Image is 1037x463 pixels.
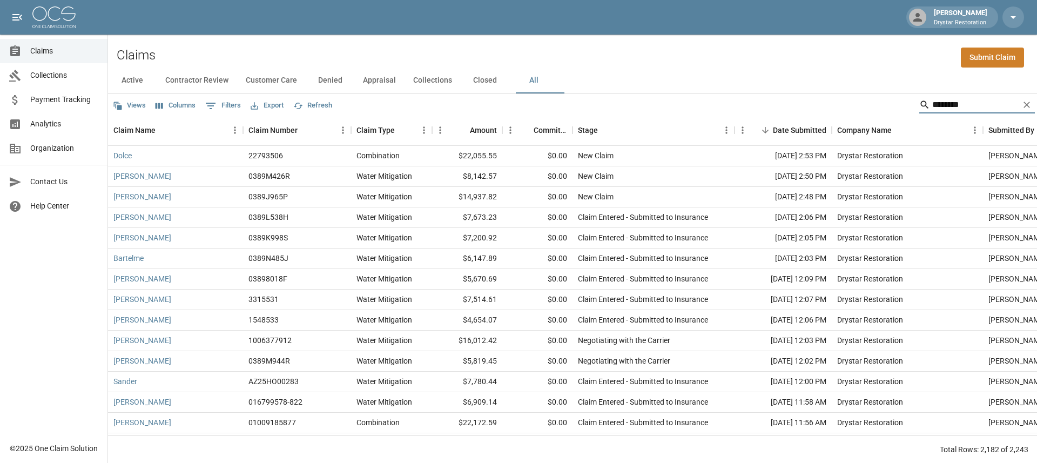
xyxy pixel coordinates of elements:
[773,115,826,145] div: Date Submitted
[502,372,573,392] div: $0.00
[248,191,288,202] div: 0389J965P
[735,392,832,413] div: [DATE] 11:58 AM
[837,273,903,284] div: Drystar Restoration
[248,97,286,114] button: Export
[30,45,99,57] span: Claims
[502,207,573,228] div: $0.00
[356,376,412,387] div: Water Mitigation
[461,68,509,93] button: Closed
[837,417,903,428] div: Drystar Restoration
[351,115,432,145] div: Claim Type
[117,48,156,63] h2: Claims
[578,273,708,284] div: Claim Entered - Submitted to Insurance
[509,68,558,93] button: All
[837,376,903,387] div: Drystar Restoration
[432,228,502,249] div: $7,200.92
[573,115,735,145] div: Stage
[248,253,288,264] div: 0389N485J
[113,376,137,387] a: Sander
[735,372,832,392] div: [DATE] 12:00 PM
[248,417,296,428] div: 01009185877
[113,150,132,161] a: Dolce
[30,94,99,105] span: Payment Tracking
[837,232,903,243] div: Drystar Restoration
[113,294,171,305] a: [PERSON_NAME]
[432,166,502,187] div: $8,142.57
[30,200,99,212] span: Help Center
[113,355,171,366] a: [PERSON_NAME]
[455,123,470,138] button: Sort
[578,171,614,182] div: New Claim
[356,150,400,161] div: Combination
[502,249,573,269] div: $0.00
[248,355,290,366] div: 0389M944R
[248,397,302,407] div: 016799578-822
[502,166,573,187] div: $0.00
[6,6,28,28] button: open drawer
[735,122,751,138] button: Menu
[248,115,298,145] div: Claim Number
[108,68,157,93] button: Active
[113,314,171,325] a: [PERSON_NAME]
[930,8,992,27] div: [PERSON_NAME]
[356,335,412,346] div: Water Mitigation
[356,294,412,305] div: Water Mitigation
[356,355,412,366] div: Water Mitigation
[248,150,283,161] div: 22793506
[157,68,237,93] button: Contractor Review
[919,96,1035,116] div: Search
[113,253,144,264] a: Bartelme
[405,68,461,93] button: Collections
[156,123,171,138] button: Sort
[578,191,614,202] div: New Claim
[113,335,171,346] a: [PERSON_NAME]
[30,176,99,187] span: Contact Us
[735,433,832,454] div: [DATE] 11:31 AM
[432,331,502,351] div: $16,012.42
[837,335,903,346] div: Drystar Restoration
[108,68,1037,93] div: dynamic tabs
[113,417,171,428] a: [PERSON_NAME]
[837,397,903,407] div: Drystar Restoration
[113,191,171,202] a: [PERSON_NAME]
[837,355,903,366] div: Drystar Restoration
[432,372,502,392] div: $7,780.44
[113,171,171,182] a: [PERSON_NAME]
[113,212,171,223] a: [PERSON_NAME]
[291,97,335,114] button: Refresh
[432,146,502,166] div: $22,055.55
[237,68,306,93] button: Customer Care
[203,97,244,115] button: Show filters
[470,115,497,145] div: Amount
[502,433,573,454] div: $0.00
[248,314,279,325] div: 1548533
[837,115,892,145] div: Company Name
[578,212,708,223] div: Claim Entered - Submitted to Insurance
[416,122,432,138] button: Menu
[432,249,502,269] div: $6,147.89
[502,413,573,433] div: $0.00
[335,122,351,138] button: Menu
[735,249,832,269] div: [DATE] 2:03 PM
[502,228,573,249] div: $0.00
[113,397,171,407] a: [PERSON_NAME]
[356,417,400,428] div: Combination
[356,232,412,243] div: Water Mitigation
[735,290,832,310] div: [DATE] 12:07 PM
[248,273,287,284] div: 03898018F
[432,433,502,454] div: $8,041.13
[578,314,708,325] div: Claim Entered - Submitted to Insurance
[30,70,99,81] span: Collections
[988,115,1034,145] div: Submitted By
[578,294,708,305] div: Claim Entered - Submitted to Insurance
[837,253,903,264] div: Drystar Restoration
[30,143,99,154] span: Organization
[735,331,832,351] div: [DATE] 12:03 PM
[735,146,832,166] div: [DATE] 2:53 PM
[502,146,573,166] div: $0.00
[356,115,395,145] div: Claim Type
[432,115,502,145] div: Amount
[113,273,171,284] a: [PERSON_NAME]
[578,335,670,346] div: Negotiating with the Carrier
[837,294,903,305] div: Drystar Restoration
